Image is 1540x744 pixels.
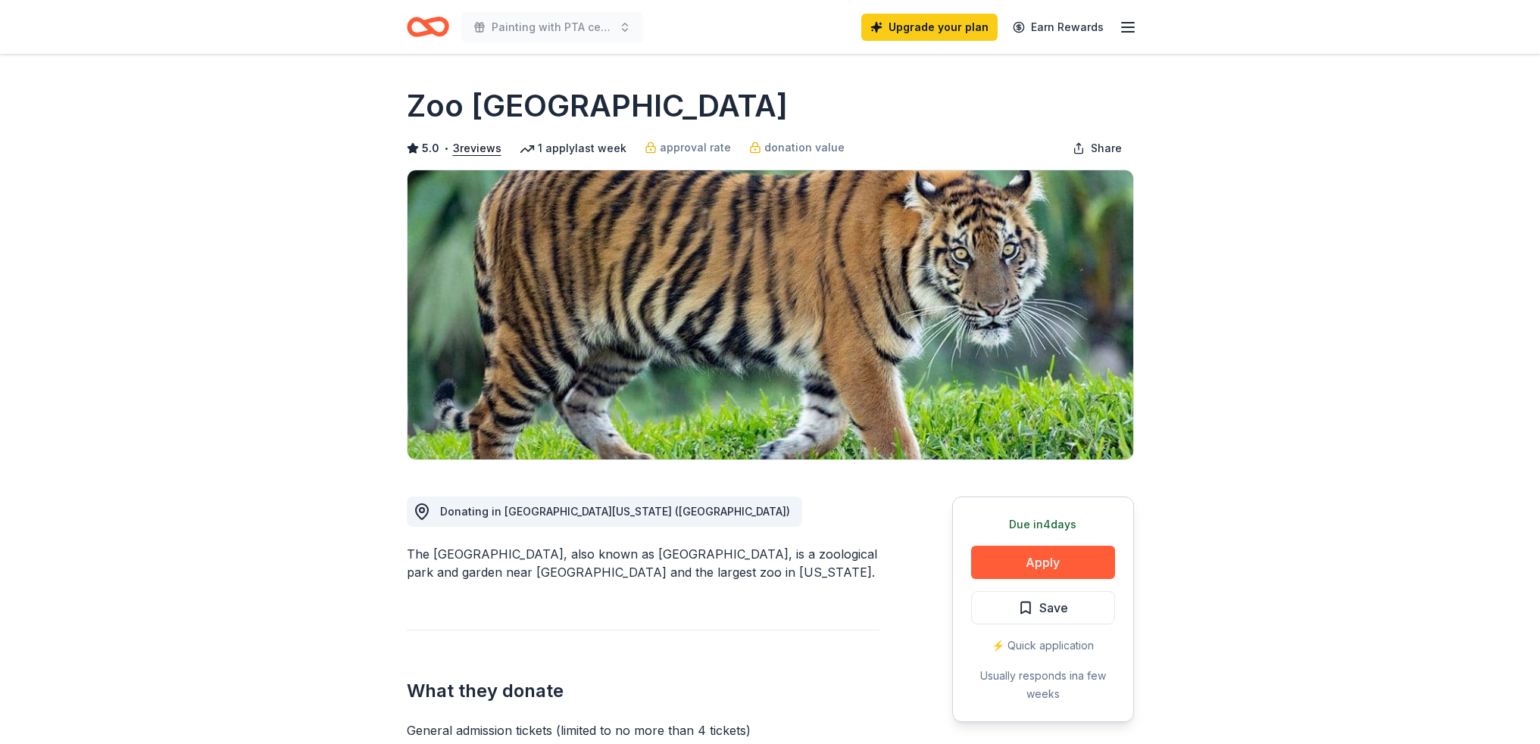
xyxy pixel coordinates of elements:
div: General admission tickets (limited to no more than 4 tickets) [407,721,879,739]
h2: What they donate [407,679,879,703]
div: Due in 4 days [971,515,1115,534]
span: approval rate [660,139,731,157]
span: Share [1091,139,1122,157]
a: Upgrade your plan [861,14,998,41]
span: Painting with PTA celebrating Hispanic Heritage Month [492,18,613,36]
span: 5.0 [422,139,439,157]
img: Image for Zoo Miami [408,170,1133,459]
h1: Zoo [GEOGRAPHIC_DATA] [407,85,788,127]
button: Apply [971,546,1115,579]
div: The [GEOGRAPHIC_DATA], also known as [GEOGRAPHIC_DATA], is a zoological park and garden near [GEO... [407,545,879,581]
a: donation value [749,139,845,157]
span: Save [1039,598,1068,618]
button: Save [971,591,1115,624]
div: 1 apply last week [520,139,626,157]
span: Donating in [GEOGRAPHIC_DATA][US_STATE] ([GEOGRAPHIC_DATA]) [440,505,790,518]
div: ⚡️ Quick application [971,637,1115,655]
a: Earn Rewards [1004,14,1113,41]
div: Usually responds in a few weeks [971,667,1115,703]
span: donation value [764,139,845,157]
span: • [443,142,448,154]
button: Share [1061,133,1134,163]
a: approval rate [645,139,731,157]
a: Home [407,9,449,45]
button: Painting with PTA celebrating Hispanic Heritage Month [461,12,643,42]
button: 3reviews [453,139,501,157]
